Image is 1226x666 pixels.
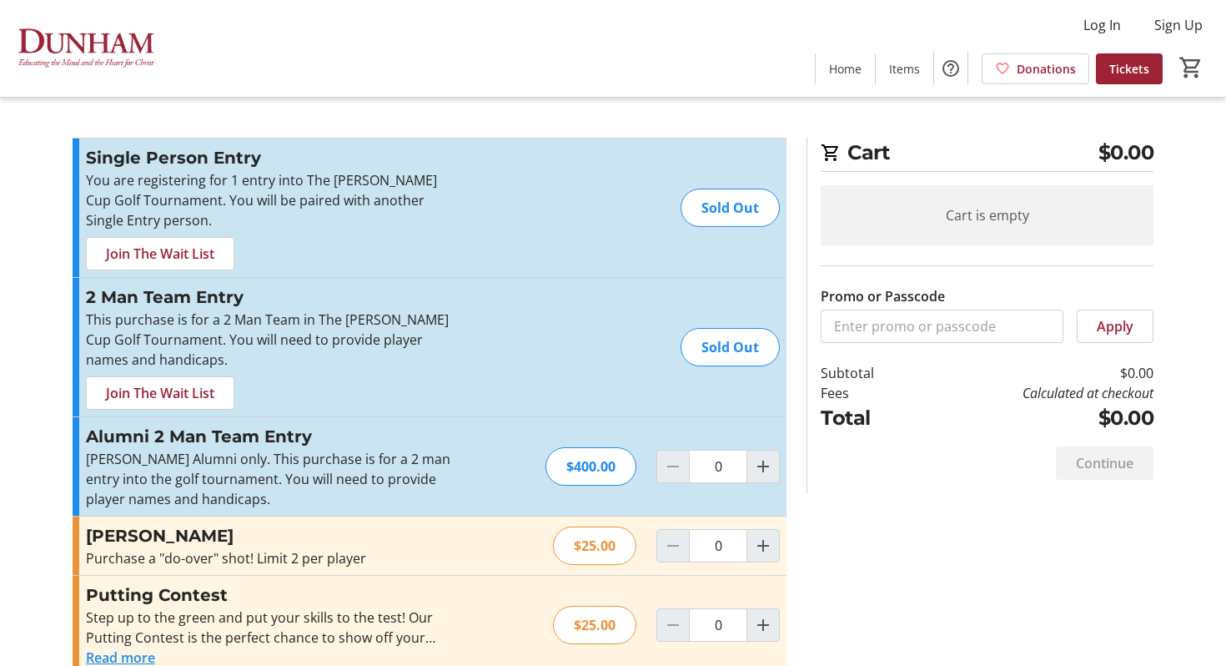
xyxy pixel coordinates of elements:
span: Join The Wait List [106,383,214,403]
span: Donations [1017,60,1076,78]
span: Sign Up [1154,15,1203,35]
p: [PERSON_NAME] Alumni only. This purchase is for a 2 man entry into the golf tournament. You will ... [86,449,450,509]
button: Apply [1077,310,1153,343]
td: Subtotal [821,363,917,383]
h3: 2 Man Team Entry [86,285,450,310]
a: Donations [982,53,1089,84]
div: Purchase a "do-over" shot! Limit 2 per player [86,548,450,568]
span: Tickets [1109,60,1149,78]
button: Increment by one [747,451,779,482]
button: Sign Up [1141,12,1216,38]
button: Help [934,52,967,85]
p: You are registering for 1 entry into The [PERSON_NAME] Cup Golf Tournament. You will be paired wi... [86,170,450,230]
div: $25.00 [553,527,636,565]
span: Home [829,60,862,78]
td: Total [821,403,917,433]
span: Items [889,60,920,78]
td: $0.00 [917,403,1153,433]
h3: Single Person Entry [86,145,450,170]
input: Putting Contest Quantity [689,608,747,642]
td: Fees [821,383,917,403]
input: Mulligan Quantity [689,529,747,563]
button: Join The Wait List [86,237,234,270]
a: Home [816,53,875,84]
button: Log In [1070,12,1134,38]
h2: Cart [821,138,1153,172]
a: Tickets [1096,53,1163,84]
p: This purchase is for a 2 Man Team in The [PERSON_NAME] Cup Golf Tournament. You will need to prov... [86,310,450,370]
img: The Dunham School's Logo [10,7,158,90]
h3: [PERSON_NAME] [86,523,450,548]
div: Sold Out [681,189,780,227]
button: Join The Wait List [86,376,234,410]
span: Log In [1083,15,1121,35]
span: $0.00 [1098,138,1154,168]
button: Increment by one [747,609,779,641]
button: Increment by one [747,530,779,562]
h3: Alumni 2 Man Team Entry [86,424,450,449]
label: Promo or Passcode [821,286,945,306]
div: $25.00 [553,606,636,644]
div: Cart is empty [821,185,1153,245]
button: Cart [1176,53,1206,83]
a: Items [876,53,933,84]
input: Alumni 2 Man Team Entry Quantity [689,450,747,483]
td: $0.00 [917,363,1153,383]
td: Calculated at checkout [917,383,1153,403]
h3: Putting Contest [86,583,450,608]
div: Sold Out [681,328,780,366]
div: $400.00 [545,447,636,486]
span: Join The Wait List [106,244,214,264]
div: Step up to the green and put your skills to the test! Our Putting Contest is the perfect chance t... [86,608,450,648]
input: Enter promo or passcode [821,310,1063,343]
span: Apply [1097,316,1133,336]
